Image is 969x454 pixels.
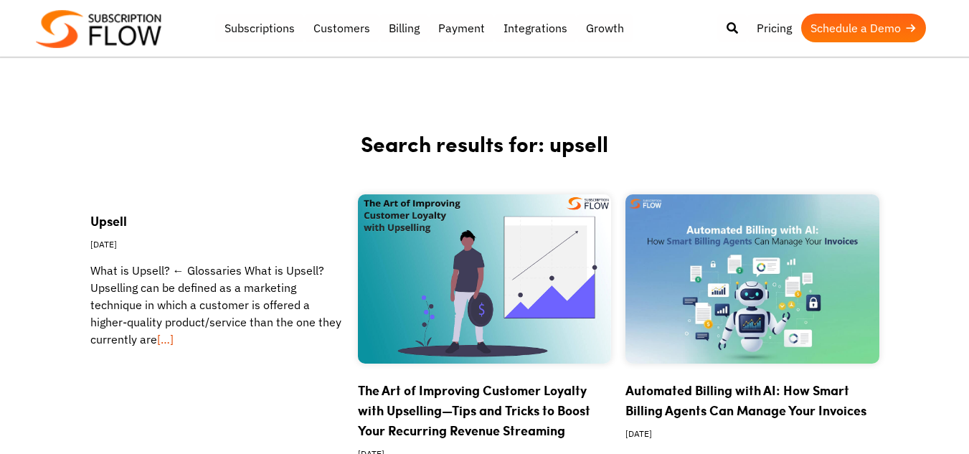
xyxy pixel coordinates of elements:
a: Growth [577,14,633,42]
h2: Search results for: upsell [55,129,915,194]
a: Schedule a Demo [801,14,926,42]
a: Customers [304,14,379,42]
div: [DATE] [90,231,344,262]
a: Billing [379,14,429,42]
a: Subscriptions [215,14,304,42]
img: The-Art-of-Improving-Customer-Loyalty-with-Upselling [358,194,611,364]
a: Payment [429,14,494,42]
a: Pricing [747,14,801,42]
a: Integrations [494,14,577,42]
a: The Art of Improving Customer Loyalty with Upselling—Tips and Tricks to Boost Your Recurring Reve... [358,381,590,440]
p: What is Upsell? ← Glossaries What is Upsell? Upselling can be defined as a marketing technique in... [90,262,344,348]
a: Upsell [90,212,127,230]
img: Subscriptionflow [36,10,161,48]
a: Automated Billing with AI: How Smart Billing Agents Can Manage Your Invoices [625,381,866,420]
div: [DATE] [625,420,879,451]
img: Automated Billing with AI [625,194,879,364]
a: […] [157,332,174,346]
